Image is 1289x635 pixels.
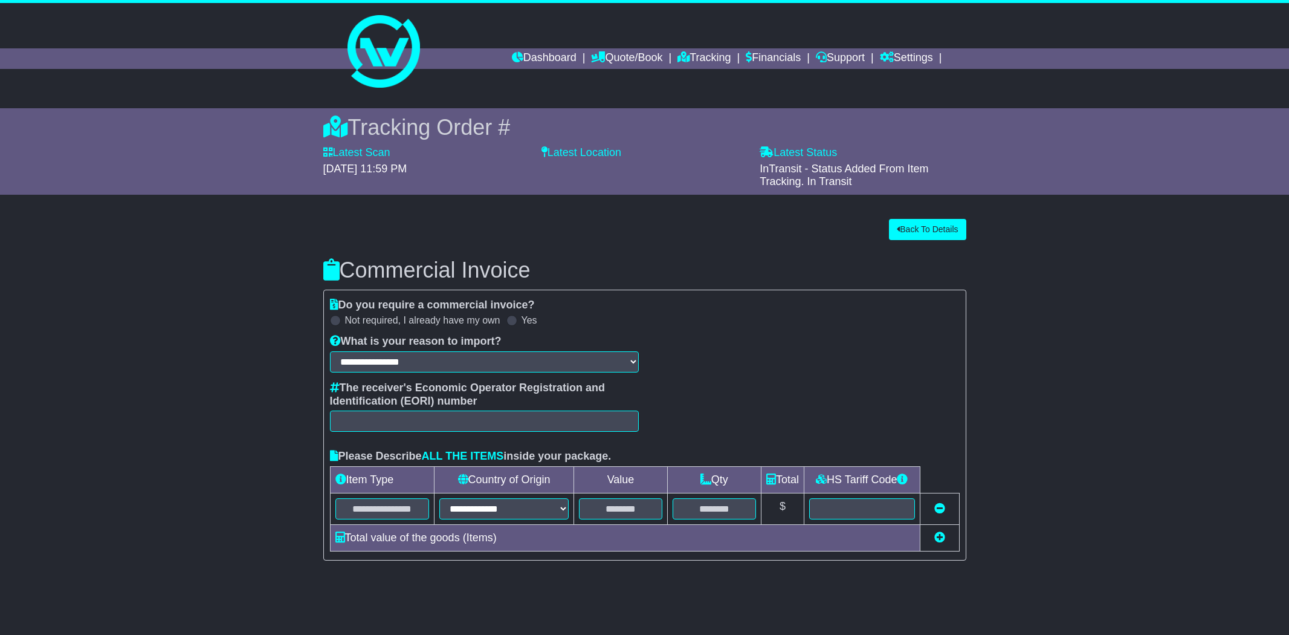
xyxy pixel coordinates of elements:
label: Latest Scan [323,146,390,160]
td: $ [761,493,804,524]
label: Latest Location [541,146,621,160]
td: HS Tariff Code [804,466,920,493]
span: InTransit - Status Added From Item Tracking. In Transit [760,163,928,188]
h3: Commercial Invoice [323,258,966,282]
label: Please Describe inside your package. [330,450,612,463]
td: Value [574,466,668,493]
label: Do you require a commercial invoice? [330,299,535,312]
td: Total [761,466,804,493]
label: What is your reason to import? [330,335,502,348]
button: Back To Details [889,219,966,240]
td: Qty [667,466,761,493]
td: Country of Origin [434,466,573,493]
a: Tracking [677,48,731,69]
td: Item Type [330,466,434,493]
span: ALL THE ITEMS [422,450,504,462]
div: Tracking Order # [323,114,966,140]
a: Dashboard [512,48,577,69]
label: Yes [522,314,537,326]
label: Latest Status [760,146,837,160]
a: Add new item [934,532,945,544]
span: [DATE] 11:59 PM [323,163,407,175]
a: Remove this item [934,503,945,515]
a: Settings [880,48,933,69]
div: Total value of the goods ( Items) [329,530,909,546]
a: Financials [746,48,801,69]
a: Support [816,48,865,69]
label: Not required, I already have my own [345,314,500,326]
label: The receiver's Economic Operator Registration and Identification (EORI) number [330,382,639,408]
a: Quote/Book [591,48,662,69]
